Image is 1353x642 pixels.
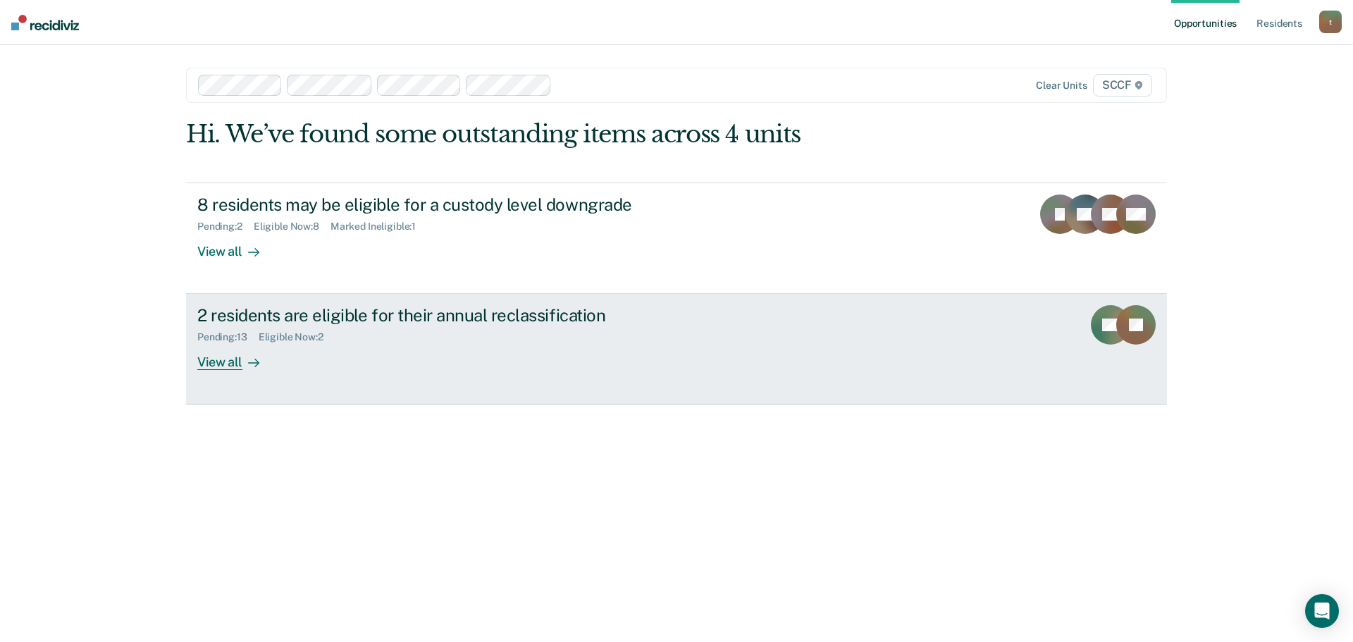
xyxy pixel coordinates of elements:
span: SCCF [1093,74,1152,97]
div: View all [197,343,276,371]
div: Pending : 13 [197,331,259,343]
div: Pending : 2 [197,221,254,233]
a: 8 residents may be eligible for a custody level downgradePending:2Eligible Now:8Marked Ineligible... [186,183,1167,294]
div: View all [197,232,276,259]
div: Hi. We’ve found some outstanding items across 4 units [186,120,971,149]
div: Open Intercom Messenger [1305,594,1339,628]
div: Eligible Now : 2 [259,331,335,343]
div: Eligible Now : 8 [254,221,330,233]
div: 2 residents are eligible for their annual reclassification [197,305,692,326]
img: Recidiviz [11,15,79,30]
a: 2 residents are eligible for their annual reclassificationPending:13Eligible Now:2View all [186,294,1167,405]
button: t [1319,11,1342,33]
div: 8 residents may be eligible for a custody level downgrade [197,195,692,215]
div: Clear units [1036,80,1087,92]
div: Marked Ineligible : 1 [330,221,427,233]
